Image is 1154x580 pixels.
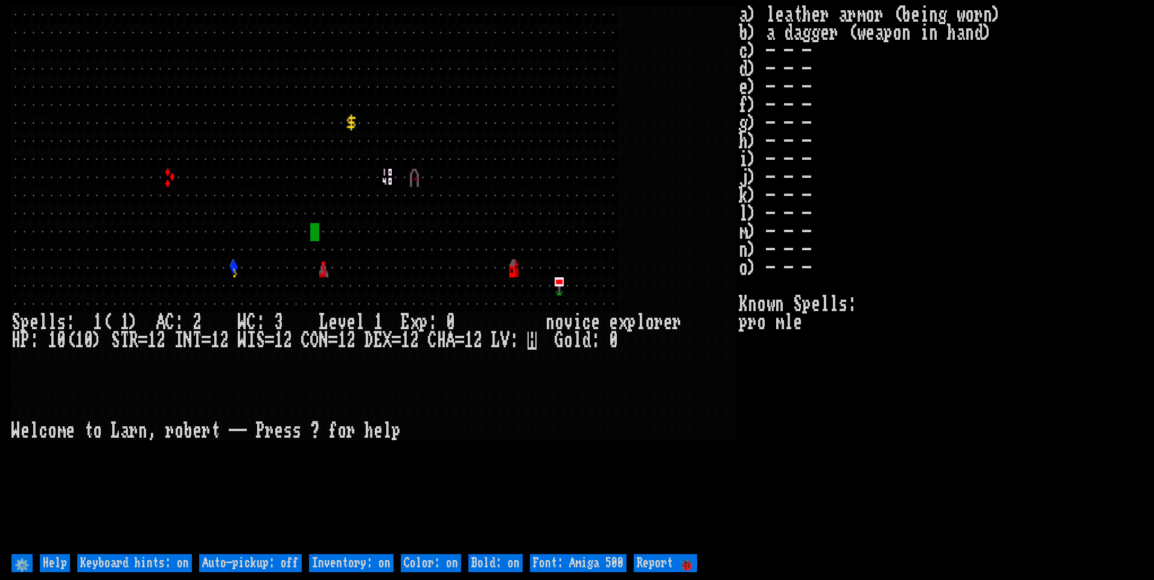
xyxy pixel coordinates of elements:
div: 1 [464,332,473,350]
div: S [111,332,120,350]
div: S [256,332,265,350]
div: : [30,332,39,350]
div: V [500,332,509,350]
div: L [111,422,120,440]
div: 1 [401,332,410,350]
input: Color: on [401,554,461,572]
div: x [410,314,419,332]
div: = [138,332,147,350]
div: E [401,314,410,332]
div: ? [310,422,319,440]
div: v [564,314,573,332]
div: = [455,332,464,350]
stats: a) leather armor (being worn) b) a dagger (weapon in hand) c) - - - d) - - - e) - - - f) - - - g)... [739,6,1143,551]
div: I [174,332,183,350]
div: e [30,314,39,332]
div: 2 [410,332,419,350]
div: R [129,332,138,350]
div: W [238,332,247,350]
div: W [238,314,247,332]
div: 2 [346,332,355,350]
div: r [165,422,174,440]
div: p [419,314,428,332]
div: 1 [337,332,346,350]
div: G [555,332,564,350]
div: p [21,314,30,332]
div: 1 [48,332,57,350]
div: r [654,314,663,332]
input: Auto-pickup: off [199,554,302,572]
div: e [328,314,337,332]
div: r [346,422,355,440]
div: v [337,314,346,332]
div: 2 [283,332,292,350]
div: o [555,314,564,332]
div: N [183,332,193,350]
div: 0 [57,332,66,350]
div: N [319,332,328,350]
div: s [57,314,66,332]
div: e [66,422,75,440]
div: : [66,314,75,332]
mark: H [528,332,537,350]
div: S [11,314,21,332]
div: f [328,422,337,440]
input: Font: Amiga 500 [530,554,626,572]
div: l [30,422,39,440]
div: ) [129,314,138,332]
div: 1 [75,332,84,350]
div: = [265,332,274,350]
div: ) [93,332,102,350]
div: r [265,422,274,440]
div: l [383,422,392,440]
div: = [202,332,211,350]
div: O [310,332,319,350]
div: c [582,314,591,332]
div: C [301,332,310,350]
div: x [618,314,627,332]
div: T [193,332,202,350]
div: o [48,422,57,440]
div: A [156,314,165,332]
div: o [337,422,346,440]
div: e [609,314,618,332]
div: m [57,422,66,440]
div: h [365,422,374,440]
div: 2 [220,332,229,350]
div: o [564,332,573,350]
div: r [672,314,681,332]
div: X [383,332,392,350]
div: l [48,314,57,332]
div: p [627,314,636,332]
div: A [446,332,455,350]
div: o [93,422,102,440]
div: H [11,332,21,350]
div: e [274,422,283,440]
div: P [21,332,30,350]
div: a [120,422,129,440]
div: 0 [609,332,618,350]
div: b [183,422,193,440]
div: D [365,332,374,350]
div: P [256,422,265,440]
div: s [292,422,301,440]
div: c [39,422,48,440]
div: C [247,314,256,332]
div: , [147,422,156,440]
div: e [346,314,355,332]
div: 2 [473,332,482,350]
div: 1 [147,332,156,350]
input: Keyboard hints: on [77,554,192,572]
div: p [392,422,401,440]
div: e [663,314,672,332]
div: L [491,332,500,350]
input: Help [40,554,70,572]
div: 2 [193,314,202,332]
div: ( [102,314,111,332]
div: C [165,314,174,332]
div: d [582,332,591,350]
input: ⚙️ [11,554,33,572]
div: 3 [274,314,283,332]
div: : [509,332,518,350]
div: e [374,422,383,440]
